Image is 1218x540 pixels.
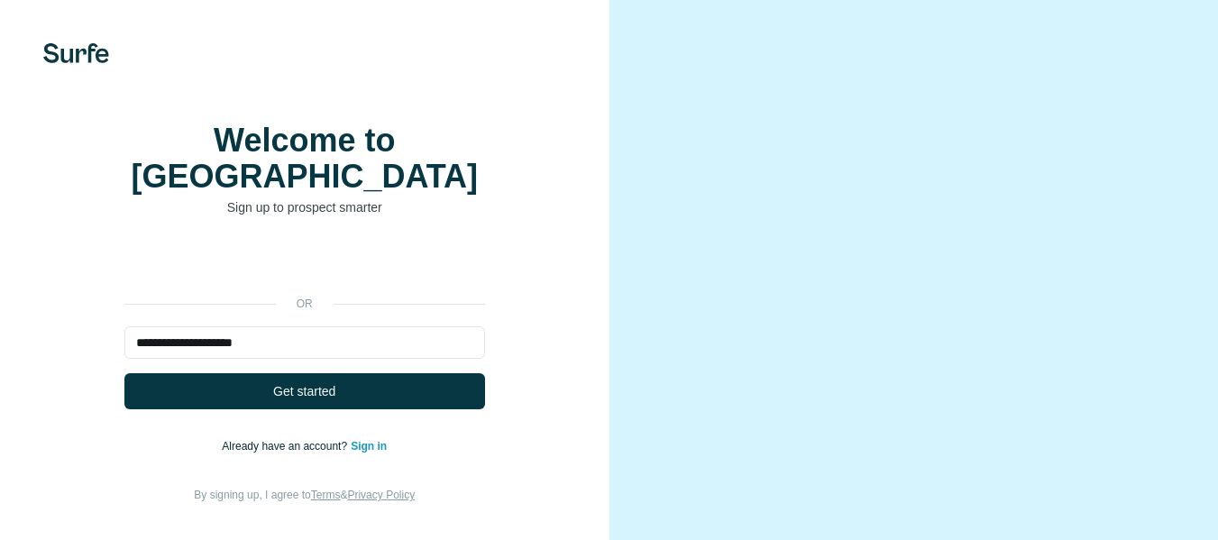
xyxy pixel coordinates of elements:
[124,123,485,195] h1: Welcome to [GEOGRAPHIC_DATA]
[124,373,485,409] button: Get started
[115,243,494,283] iframe: Sign in with Google Button
[347,489,415,501] a: Privacy Policy
[351,440,387,453] a: Sign in
[43,43,109,63] img: Surfe's logo
[273,382,335,400] span: Get started
[124,198,485,216] p: Sign up to prospect smarter
[194,489,415,501] span: By signing up, I agree to &
[276,296,334,312] p: or
[222,440,351,453] span: Already have an account?
[311,489,341,501] a: Terms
